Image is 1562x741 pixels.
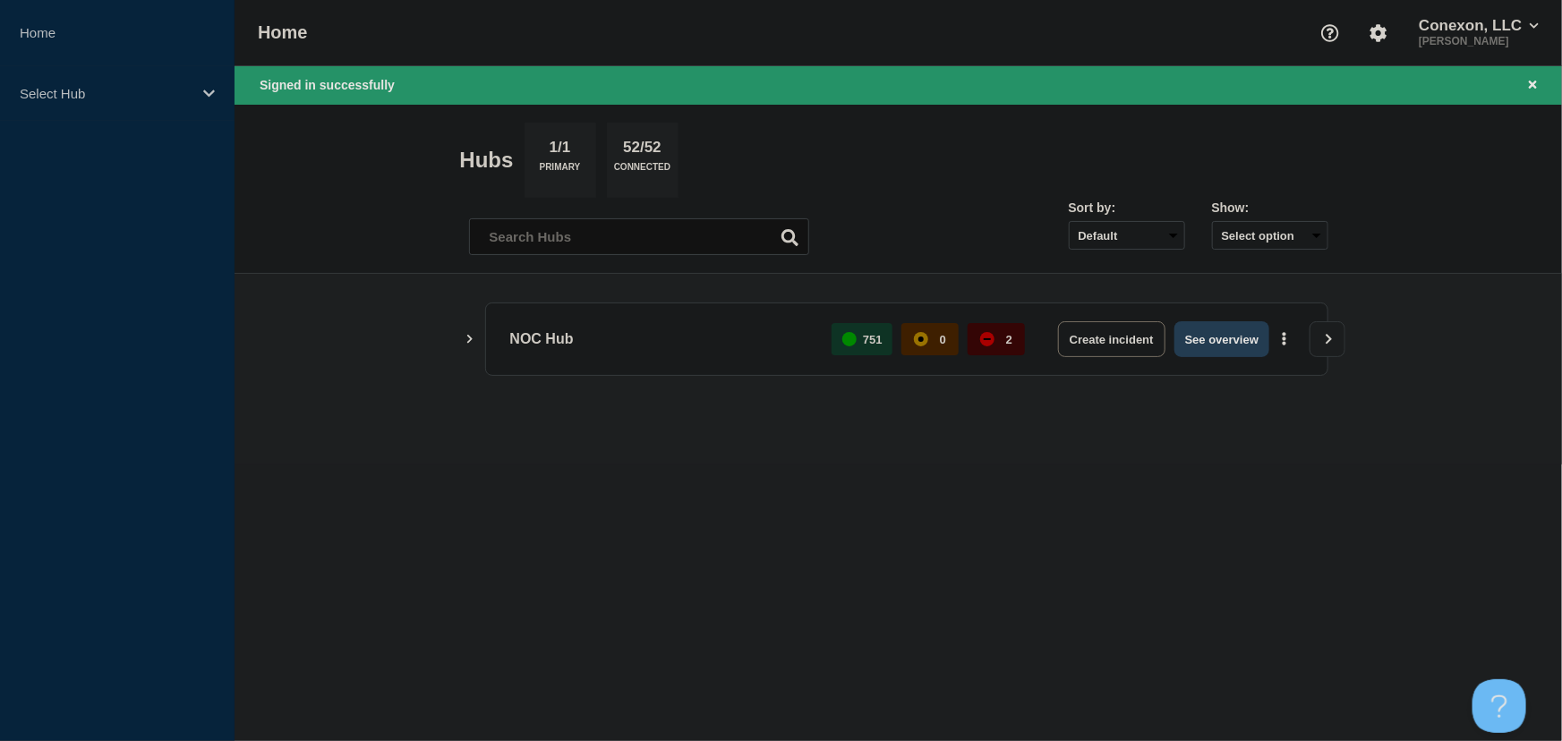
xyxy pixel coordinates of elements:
input: Search Hubs [469,218,809,255]
p: Connected [614,162,670,181]
button: Account settings [1360,14,1397,52]
p: Primary [540,162,581,181]
iframe: Help Scout Beacon - Open [1472,679,1526,733]
button: Show Connected Hubs [465,333,474,346]
h1: Home [258,22,308,43]
button: Select option [1212,221,1328,250]
p: 751 [863,333,883,346]
div: Show: [1212,200,1328,215]
p: 2 [1006,333,1012,346]
button: See overview [1174,321,1269,357]
div: up [842,332,857,346]
p: [PERSON_NAME] [1415,35,1542,47]
p: 52/52 [617,139,669,162]
select: Sort by [1069,221,1185,250]
p: 1/1 [542,139,577,162]
button: Support [1311,14,1349,52]
span: Signed in successfully [260,78,395,92]
button: More actions [1273,323,1296,356]
button: Close banner [1522,75,1544,96]
p: Select Hub [20,86,192,101]
p: NOC Hub [510,321,812,357]
button: Conexon, LLC [1415,17,1542,35]
button: View [1310,321,1345,357]
div: affected [914,332,928,346]
div: down [980,332,994,346]
div: Sort by: [1069,200,1185,215]
button: Create incident [1058,321,1165,357]
p: 0 [940,333,946,346]
h2: Hubs [460,148,514,173]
